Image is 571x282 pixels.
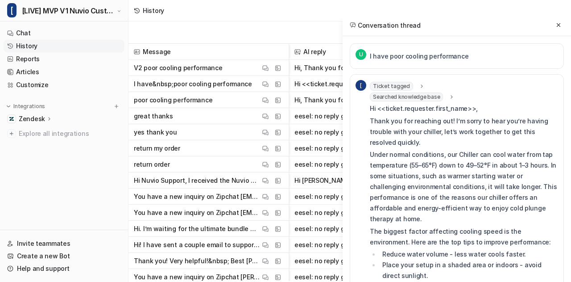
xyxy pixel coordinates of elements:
[134,189,260,205] p: You have a new inquiry on Zipchat [EMAIL_ADDRESS][DOMAIN_NAME] talked to Zipchat and asked to for...
[294,237,468,253] button: eesel: no reply generated
[294,205,468,221] button: eesel: no reply generated
[293,44,470,60] span: AI reply
[134,92,212,108] p: poor cooling performance
[356,49,366,60] span: U
[294,76,468,92] button: Hi <<ticket.requester.first_name>>, Thank you for reaching out! I’m sorry to hear you’re having t...
[5,103,12,109] img: expand menu
[7,3,17,17] span: [
[134,221,260,237] p: Hi. I’m waiting for the ultimate bundle with the pro. There’s no price for the pro bundle upgrade...
[19,126,121,141] span: Explore all integrations
[134,237,260,253] p: Hi! I have sent a couple email to support and have not recieved a reply. I am going to send this ...
[134,108,173,124] p: great thanks
[294,108,468,124] button: eesel: no reply generated
[294,140,468,156] button: eesel: no reply generated
[370,93,443,101] span: Searched knowledge base
[294,124,468,140] button: eesel: no reply generated
[294,92,468,108] button: Hi, Thank you for reaching out! I’m sorry to hear you’re having trouble with your chiller, let’s ...
[370,103,558,114] p: Hi <<ticket.requester.first_name>>,
[4,40,124,52] a: History
[13,103,45,110] p: Integrations
[370,116,558,148] p: Thank you for reaching out! I’m sorry to hear you’re having trouble with your chiller, let’s work...
[7,129,16,138] img: explore all integrations
[4,53,124,65] a: Reports
[294,221,468,237] button: eesel: no reply generated
[134,124,177,140] p: yes thank you
[294,189,468,205] button: eesel: no reply generated
[370,149,558,224] p: Under normal conditions, our Chiller can cool water from tap temperature (55–65°F) down to 49–52°...
[4,102,48,111] button: Integrations
[22,4,115,17] span: [LIVE] MVP V1 Nuvio Customer Service Bot
[113,103,120,109] img: menu_add.svg
[380,260,558,281] li: Place your setup in a shaded area or indoors - avoid direct sunlight.
[370,82,413,91] span: Ticket tagged
[4,262,124,275] a: Help and support
[356,80,366,91] span: [
[294,60,468,76] button: Hi, Thank you for reaching out! I’m sorry to hear you’re having trouble with your chiller, let’s ...
[370,51,468,62] p: I have poor cooling performance
[380,249,558,260] li: Reduce water volume - less water cools faster.
[143,6,164,15] div: History
[134,76,252,92] p: I have&nbsp;poor cooling performance
[134,205,260,221] p: You have a new inquiry on Zipchat [EMAIL_ADDRESS][DOMAIN_NAME] talked to Zipchat and asked to for...
[370,226,558,248] p: The biggest factor affecting cooling speed is the environment. Here are the top tips to improve p...
[4,127,124,140] a: Explore all integrations
[9,116,14,122] img: Zendesk
[134,156,170,173] p: return order
[4,250,124,262] a: Create a new Bot
[294,253,468,269] button: eesel: no reply generated
[4,237,124,250] a: Invite teammates
[4,66,124,78] a: Articles
[294,173,468,189] button: Hi [PERSON_NAME], Thank you for reaching out! I’m sorry to hear you’re having trouble with your c...
[19,114,45,123] p: Zendesk
[350,21,421,30] h2: Conversation thread
[134,60,222,76] p: V2 poor cooling performance
[134,253,260,269] p: Thank you! Very helpful!&nbsp; Best [PERSON_NAME]; Sent from my iPhone
[134,140,180,156] p: return my order
[294,156,468,173] button: eesel: no reply generated
[132,44,285,60] span: Message
[134,173,260,189] p: Hi Nuvio Support, I received the Nuvio Recovery Chiller on&nbsp;[DATE] (Order #25554), and I am e...
[4,27,124,39] a: Chat
[4,79,124,91] a: Customize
